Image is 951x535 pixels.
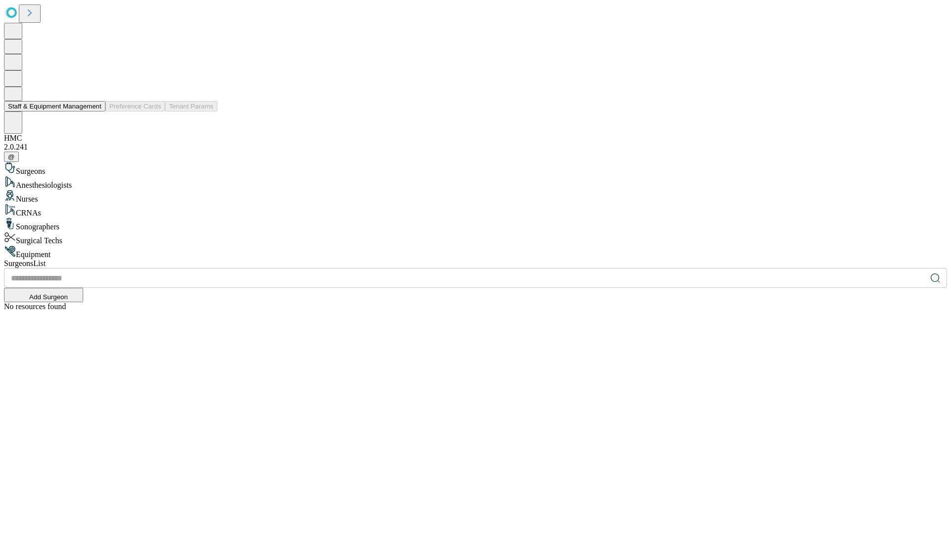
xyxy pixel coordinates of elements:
[106,101,165,111] button: Preference Cards
[4,162,947,176] div: Surgeons
[4,204,947,217] div: CRNAs
[4,302,947,311] div: No resources found
[4,101,106,111] button: Staff & Equipment Management
[4,217,947,231] div: Sonographers
[4,259,947,268] div: Surgeons List
[4,176,947,190] div: Anesthesiologists
[4,143,947,152] div: 2.0.241
[29,293,68,301] span: Add Surgeon
[4,134,947,143] div: HMC
[4,152,19,162] button: @
[4,231,947,245] div: Surgical Techs
[4,288,83,302] button: Add Surgeon
[4,190,947,204] div: Nurses
[165,101,217,111] button: Tenant Params
[8,153,15,160] span: @
[4,245,947,259] div: Equipment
